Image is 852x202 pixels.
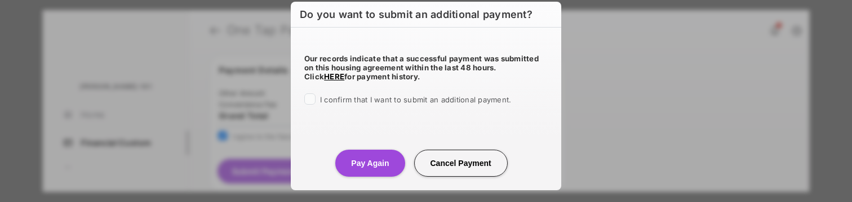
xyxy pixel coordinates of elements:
[414,150,508,177] button: Cancel Payment
[335,150,405,177] button: Pay Again
[291,2,561,28] h2: Do you want to submit an additional payment?
[304,54,548,81] h5: Our records indicate that a successful payment was submitted on this housing agreement within the...
[324,72,344,81] a: HERE
[320,95,511,104] span: I confirm that I want to submit an additional payment.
